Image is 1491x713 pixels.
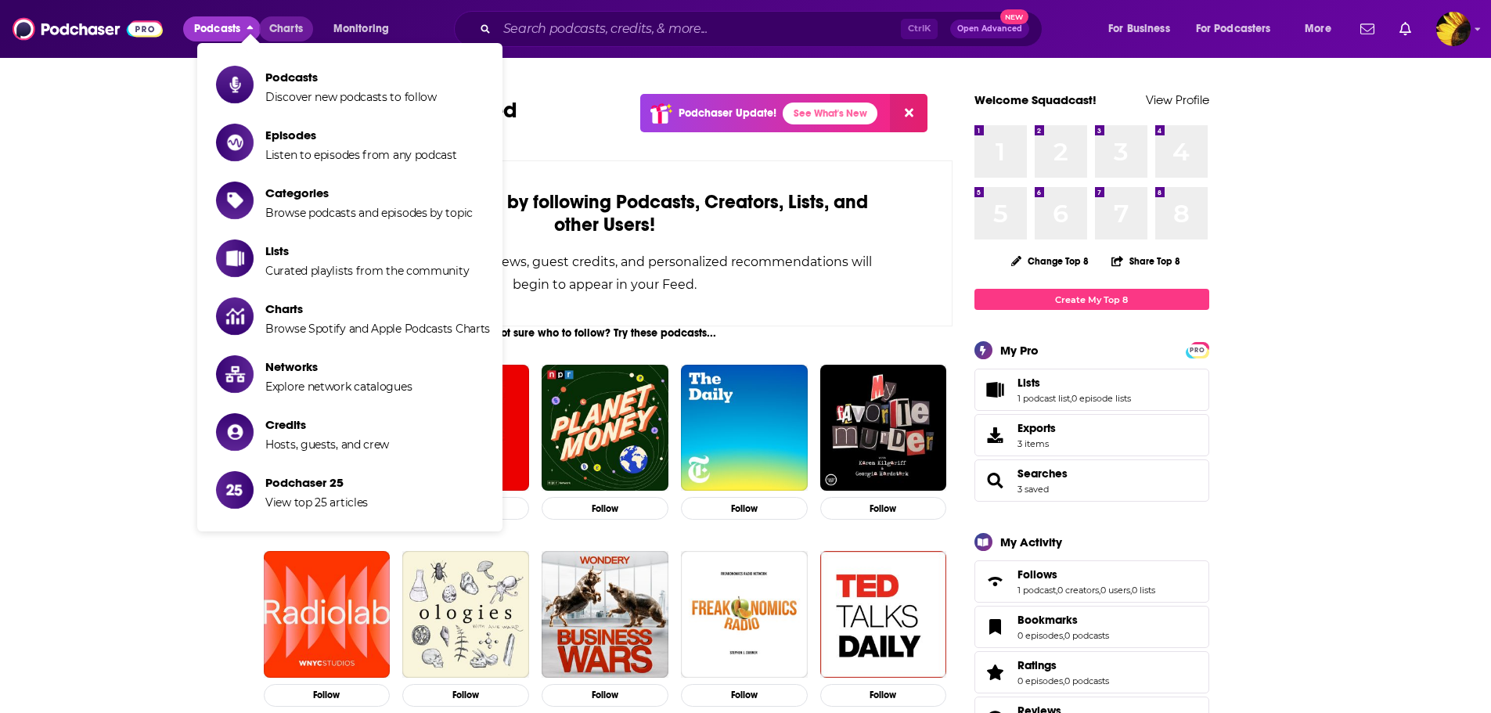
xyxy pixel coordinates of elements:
img: Freakonomics Radio [681,551,808,678]
span: Exports [1017,421,1056,435]
img: Business Wars [542,551,668,678]
span: Bookmarks [974,606,1209,648]
span: Follows [1017,567,1057,582]
a: Show notifications dropdown [1354,16,1381,42]
a: Bookmarks [1017,613,1109,627]
span: , [1070,393,1071,404]
a: Welcome Squadcast! [974,92,1097,107]
span: Searches [974,459,1209,502]
a: 1 podcast [1017,585,1056,596]
button: Follow [542,497,668,520]
a: Follows [980,571,1011,592]
a: 0 episode lists [1071,393,1131,404]
a: 1 podcast list [1017,393,1070,404]
span: Lists [265,243,469,258]
a: View Profile [1146,92,1209,107]
a: Lists [1017,376,1131,390]
button: open menu [1186,16,1294,41]
a: Create My Top 8 [974,289,1209,310]
a: 3 saved [1017,484,1049,495]
img: TED Talks Daily [820,551,947,678]
p: Podchaser Update! [679,106,776,120]
div: Search podcasts, credits, & more... [469,11,1057,47]
div: My Pro [1000,343,1039,358]
a: 0 podcasts [1064,630,1109,641]
a: 0 podcasts [1064,675,1109,686]
button: open menu [1097,16,1190,41]
button: open menu [1294,16,1351,41]
img: Planet Money [542,365,668,492]
a: 0 episodes [1017,675,1063,686]
img: The Daily [681,365,808,492]
a: Charts [259,16,312,41]
span: 3 items [1017,438,1056,449]
span: Ctrl K [901,19,938,39]
button: Follow [820,684,947,707]
span: Curated playlists from the community [265,264,469,278]
a: 0 creators [1057,585,1099,596]
button: Follow [681,497,808,520]
span: , [1063,630,1064,641]
img: My Favorite Murder with Karen Kilgariff and Georgia Hardstark [820,365,947,492]
span: Lists [974,369,1209,411]
a: Follows [1017,567,1155,582]
span: Podcasts [265,70,437,85]
span: Categories [265,185,473,200]
span: , [1056,585,1057,596]
span: For Podcasters [1196,18,1271,40]
span: New [1000,9,1028,24]
button: Follow [820,497,947,520]
a: Lists [980,379,1011,401]
button: Follow [542,684,668,707]
a: Radiolab [264,551,391,678]
span: Listen to episodes from any podcast [265,148,457,162]
a: Ratings [1017,658,1109,672]
span: Podcasts [194,18,240,40]
span: , [1130,585,1132,596]
span: Charts [265,301,490,316]
span: Credits [265,417,389,432]
button: Follow [264,684,391,707]
span: View top 25 articles [265,495,368,510]
button: Follow [402,684,529,707]
span: Explore network catalogues [265,380,412,394]
div: New releases, episode reviews, guest credits, and personalized recommendations will begin to appe... [337,250,874,296]
button: Open AdvancedNew [950,20,1029,38]
a: 0 episodes [1017,630,1063,641]
span: , [1063,675,1064,686]
span: Browse Spotify and Apple Podcasts Charts [265,322,490,336]
a: Ratings [980,661,1011,683]
span: Episodes [265,128,457,142]
span: Ratings [974,651,1209,693]
a: Bookmarks [980,616,1011,638]
span: Bookmarks [1017,613,1078,627]
span: Hosts, guests, and crew [265,438,389,452]
span: Discover new podcasts to follow [265,90,437,104]
a: 0 users [1100,585,1130,596]
a: See What's New [783,103,877,124]
a: Exports [974,414,1209,456]
a: Searches [1017,466,1068,481]
div: Not sure who to follow? Try these podcasts... [258,326,953,340]
span: Browse podcasts and episodes by topic [265,206,473,220]
a: PRO [1188,344,1207,355]
button: Change Top 8 [1002,251,1099,271]
div: by following Podcasts, Creators, Lists, and other Users! [337,191,874,236]
img: Ologies with Alie Ward [402,551,529,678]
button: Share Top 8 [1111,246,1181,276]
a: Searches [980,470,1011,492]
span: Ratings [1017,658,1057,672]
span: Logged in as ARMSquadcast [1436,12,1471,46]
img: User Profile [1436,12,1471,46]
span: Lists [1017,376,1040,390]
div: My Activity [1000,535,1062,549]
span: More [1305,18,1331,40]
span: PRO [1188,344,1207,356]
